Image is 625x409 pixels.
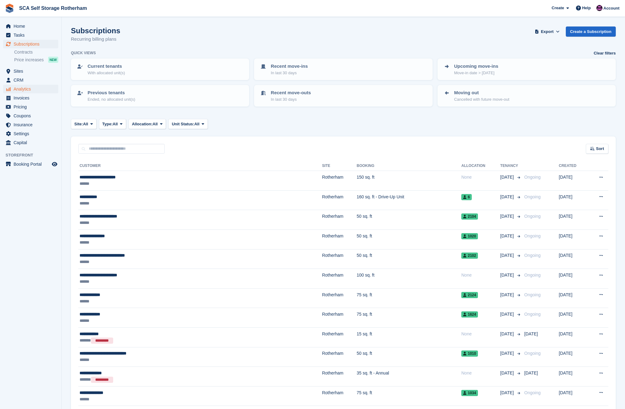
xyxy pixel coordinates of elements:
td: [DATE] [559,190,587,210]
span: Type: [102,121,113,127]
td: Rotherham [322,210,356,230]
td: [DATE] [559,229,587,249]
a: menu [3,67,58,75]
span: Ongoing [524,253,541,258]
span: [DATE] [500,194,515,200]
span: Ongoing [524,292,541,297]
h1: Subscriptions [71,26,120,35]
p: Recent move-ins [271,63,308,70]
td: [DATE] [559,386,587,406]
th: Site [322,161,356,171]
a: menu [3,120,58,129]
p: In last 30 days [271,96,311,103]
p: Move-in date > [DATE] [454,70,498,76]
p: Ended, no allocated unit(s) [88,96,135,103]
td: Rotherham [322,308,356,328]
td: 50 sq. ft [357,347,462,367]
span: [DATE] [500,350,515,357]
span: Help [582,5,591,11]
td: Rotherham [322,249,356,269]
span: Create [552,5,564,11]
span: Invoices [14,94,51,102]
span: Ongoing [524,273,541,277]
span: [DATE] [500,233,515,239]
span: All [83,121,88,127]
td: 35 sq. ft - Annual [357,367,462,387]
button: Allocation: All [129,119,166,129]
span: [DATE] [500,174,515,180]
th: Allocation [461,161,500,171]
span: Price increases [14,57,44,63]
span: Ongoing [524,351,541,356]
p: Previous tenants [88,89,135,96]
span: Coupons [14,111,51,120]
div: None [461,331,500,337]
span: Site: [74,121,83,127]
span: Ongoing [524,194,541,199]
div: None [461,272,500,278]
span: [DATE] [500,252,515,259]
span: Ongoing [524,312,541,317]
span: 2124 [461,292,478,298]
a: Create a Subscription [566,26,616,37]
td: 100 sq. ft [357,269,462,289]
a: Recent move-ins In last 30 days [255,59,432,79]
a: SCA Self Storage Rotherham [17,3,89,13]
span: [DATE] [500,311,515,318]
th: Tenancy [500,161,522,171]
span: Insurance [14,120,51,129]
td: [DATE] [559,308,587,328]
span: All [194,121,199,127]
span: [DATE] [500,390,515,396]
span: Export [541,29,553,35]
td: 50 sq. ft [357,229,462,249]
a: menu [3,85,58,93]
td: [DATE] [559,210,587,230]
span: Home [14,22,51,30]
a: menu [3,103,58,111]
img: Dale Chapman [596,5,602,11]
a: menu [3,129,58,138]
img: stora-icon-8386f47178a22dfd0bd8f6a31ec36ba5ce8667c1dd55bd0f319d3a0aa187defe.svg [5,4,14,13]
span: [DATE] [500,272,515,278]
a: Upcoming move-ins Move-in date > [DATE] [438,59,615,79]
button: Unit Status: All [168,119,208,129]
p: Recent move-outs [271,89,311,96]
span: All [113,121,118,127]
td: 160 sq. ft - Drive-Up Unit [357,190,462,210]
span: Tasks [14,31,51,39]
th: Booking [357,161,462,171]
td: 75 sq. ft [357,308,462,328]
button: Site: All [71,119,97,129]
td: Rotherham [322,229,356,249]
td: [DATE] [559,367,587,387]
span: [DATE] [500,292,515,298]
span: [DATE] [500,213,515,220]
td: 150 sq. ft [357,171,462,191]
td: [DATE] [559,347,587,367]
a: menu [3,138,58,147]
td: Rotherham [322,171,356,191]
span: Storefront [6,152,61,158]
td: Rotherham [322,386,356,406]
span: Ongoing [524,390,541,395]
span: [DATE] [500,331,515,337]
span: Ongoing [524,233,541,238]
p: Upcoming move-ins [454,63,498,70]
p: Recurring billing plans [71,36,120,43]
a: menu [3,22,58,30]
td: [DATE] [559,269,587,289]
td: [DATE] [559,327,587,347]
th: Customer [78,161,322,171]
a: Clear filters [594,50,616,56]
span: 1010 [461,350,478,357]
a: menu [3,40,58,48]
td: 15 sq. ft [357,327,462,347]
a: Moving out Cancelled with future move-out [438,86,615,106]
td: 50 sq. ft [357,210,462,230]
td: Rotherham [322,327,356,347]
span: 1034 [461,390,478,396]
td: 50 sq. ft [357,249,462,269]
span: All [153,121,158,127]
span: Pricing [14,103,51,111]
